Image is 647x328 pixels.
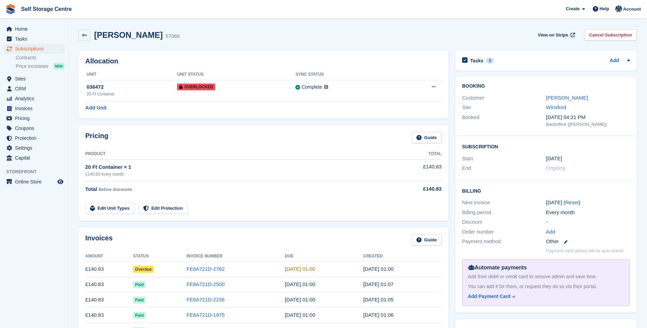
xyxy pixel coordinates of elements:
a: menu [3,177,64,187]
span: Protection [15,133,56,143]
time: 2025-07-21 00:00:00 UTC [285,297,315,302]
span: Help [600,5,609,12]
span: CRM [15,84,56,93]
div: - [546,218,630,226]
a: menu [3,84,64,93]
time: 2025-07-20 00:05:42 UTC [363,297,394,302]
time: 2025-09-20 00:00:23 UTC [363,266,394,272]
a: Winsford [546,104,566,110]
img: Clair Cole [615,5,622,12]
time: 2025-06-21 00:00:00 UTC [285,312,315,318]
span: Subscriptions [15,44,56,54]
a: Add [610,57,619,65]
a: FE8A721D-2236 [187,297,225,302]
th: Sync Status [295,69,397,80]
td: £140.83 [85,308,133,323]
h2: Subscription [462,143,630,150]
td: £140.83 [85,262,133,277]
td: £140.83 [85,292,133,308]
time: 2025-08-21 00:00:00 UTC [285,281,315,287]
time: 2025-08-20 00:07:36 UTC [363,281,394,287]
div: 036472 [87,83,177,91]
div: Booked [462,114,546,128]
div: End [462,164,546,172]
th: Invoice Number [187,251,285,262]
div: 57068 [165,32,180,40]
time: 2024-10-20 00:00:00 UTC [546,155,562,163]
div: Billing period [462,209,546,217]
a: Self Storage Centre [18,3,74,15]
span: Analytics [15,94,56,103]
div: Payment method [462,238,546,245]
div: Automate payments [468,264,624,272]
a: Add [546,228,555,236]
a: Preview store [56,178,64,186]
a: Add Unit [85,104,106,112]
th: Unit [85,69,177,80]
span: Ongoing [546,165,565,171]
p: Payment card added will be auto-linked [546,248,623,254]
td: £140.83 [85,277,133,292]
div: Discount [462,218,546,226]
div: Add their debit or credit card to remove admin and save time. [468,273,624,280]
div: 20 Ft Container [87,91,177,97]
span: Storefront [6,168,68,175]
a: menu [3,44,64,54]
div: Start [462,155,546,163]
a: Contracts [16,55,64,61]
time: 2025-09-21 00:00:00 UTC [285,266,315,272]
a: menu [3,94,64,103]
h2: Booking [462,84,630,89]
a: Guide [412,132,442,143]
th: Total [387,149,442,160]
time: 2025-06-20 00:06:23 UTC [363,312,394,318]
span: Sites [15,74,56,84]
th: Amount [85,251,133,262]
a: Edit Protection [138,203,188,214]
span: Total [85,186,97,192]
div: £140.83 every month [85,171,387,177]
span: Overlocked [177,84,215,90]
th: Created [363,251,442,262]
img: stora-icon-8386f47178a22dfd0bd8f6a31ec36ba5ce8667c1dd55bd0f319d3a0aa187defe.svg [5,4,16,14]
h2: Billing [462,187,630,194]
span: Pricing [15,114,56,123]
div: [DATE] 04:21 PM [546,114,630,121]
div: 20 Ft Container × 1 [85,163,387,171]
span: Paid [133,297,146,303]
h2: Tasks [470,58,484,64]
span: Create [566,5,579,12]
div: You can add it for them, or request they do so via their portal. [468,283,624,290]
div: Order number [462,228,546,236]
span: Tasks [15,34,56,44]
a: menu [3,123,64,133]
span: Invoices [15,104,56,113]
h2: Invoices [85,234,113,245]
span: Paid [133,312,146,319]
a: [PERSON_NAME] [546,95,588,101]
th: Due [285,251,363,262]
a: menu [3,143,64,153]
div: Add Payment Card [468,293,511,300]
span: Coupons [15,123,56,133]
a: FE8A721D-2762 [187,266,225,272]
h2: Pricing [85,132,108,143]
td: £140.83 [387,159,442,181]
a: menu [3,74,64,84]
div: £140.83 [387,185,442,193]
a: Price increases NEW [16,62,64,70]
span: Settings [15,143,56,153]
span: Paid [133,281,146,288]
a: menu [3,114,64,123]
a: menu [3,34,64,44]
div: 0 [486,58,494,64]
div: NEW [53,63,64,70]
a: menu [3,133,64,143]
div: Every month [546,209,630,217]
a: Reset [565,199,578,205]
div: Customer [462,94,546,102]
a: menu [3,24,64,34]
th: Product [85,149,387,160]
h2: Allocation [85,57,442,65]
img: icon-info-grey-7440780725fd019a000dd9b08b2336e03edf1995a4989e88bcd33f0948082b44.svg [324,85,328,89]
